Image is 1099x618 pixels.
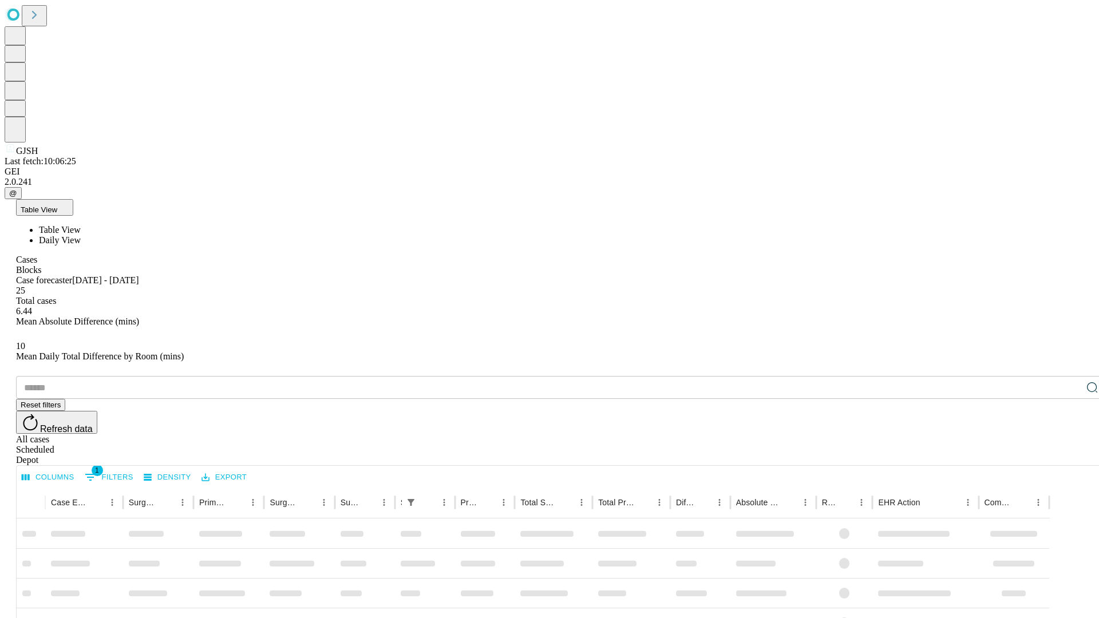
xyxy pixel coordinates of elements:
div: Comments [985,498,1013,507]
span: Table View [39,225,81,235]
button: @ [5,187,22,199]
span: Refresh data [40,424,93,434]
span: Daily View [39,235,81,245]
div: Scheduled In Room Duration [401,498,402,507]
div: Total Predicted Duration [598,498,634,507]
button: Sort [558,494,574,510]
button: Sort [781,494,797,510]
button: Export [199,469,250,486]
button: Sort [420,494,436,510]
span: Reset filters [21,401,61,409]
button: Sort [837,494,853,510]
span: Table View [21,205,57,214]
button: Sort [695,494,711,510]
button: Sort [159,494,175,510]
div: EHR Action [878,498,920,507]
div: Total Scheduled Duration [520,498,556,507]
button: Refresh data [16,411,97,434]
button: Sort [88,494,104,510]
button: Density [141,469,194,486]
span: Mean Absolute Difference (mins) [16,316,139,326]
button: Menu [853,494,869,510]
button: Menu [104,494,120,510]
span: GJSH [16,146,38,156]
button: Table View [16,199,73,216]
button: Sort [360,494,376,510]
span: 25 [16,286,25,295]
button: Menu [651,494,667,510]
button: Menu [711,494,728,510]
button: Menu [496,494,512,510]
div: Surgeon Name [129,498,157,507]
button: Menu [245,494,261,510]
span: 6.44 [16,306,32,316]
button: Menu [1030,494,1046,510]
button: Menu [960,494,976,510]
button: Sort [635,494,651,510]
div: Difference [676,498,694,507]
span: Total cases [16,296,56,306]
button: Menu [175,494,191,510]
button: Sort [229,494,245,510]
button: Menu [574,494,590,510]
span: Last fetch: 10:06:25 [5,156,76,166]
div: 2.0.241 [5,177,1094,187]
button: Menu [316,494,332,510]
button: Sort [1014,494,1030,510]
div: Resolved in EHR [822,498,837,507]
button: Menu [376,494,392,510]
div: GEI [5,167,1094,177]
div: Surgery Date [341,498,359,507]
div: 1 active filter [403,494,419,510]
span: Mean Daily Total Difference by Room (mins) [16,351,184,361]
button: Sort [300,494,316,510]
span: 1 [92,465,103,476]
span: [DATE] - [DATE] [72,275,139,285]
div: Predicted In Room Duration [461,498,479,507]
span: Case forecaster [16,275,72,285]
button: Menu [436,494,452,510]
div: Primary Service [199,498,228,507]
button: Reset filters [16,399,65,411]
span: @ [9,189,17,197]
button: Select columns [19,469,77,486]
button: Sort [922,494,938,510]
div: Case Epic Id [51,498,87,507]
div: Surgery Name [270,498,298,507]
button: Menu [797,494,813,510]
div: Absolute Difference [736,498,780,507]
button: Show filters [82,468,136,486]
button: Sort [480,494,496,510]
span: 10 [16,341,25,351]
button: Show filters [403,494,419,510]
